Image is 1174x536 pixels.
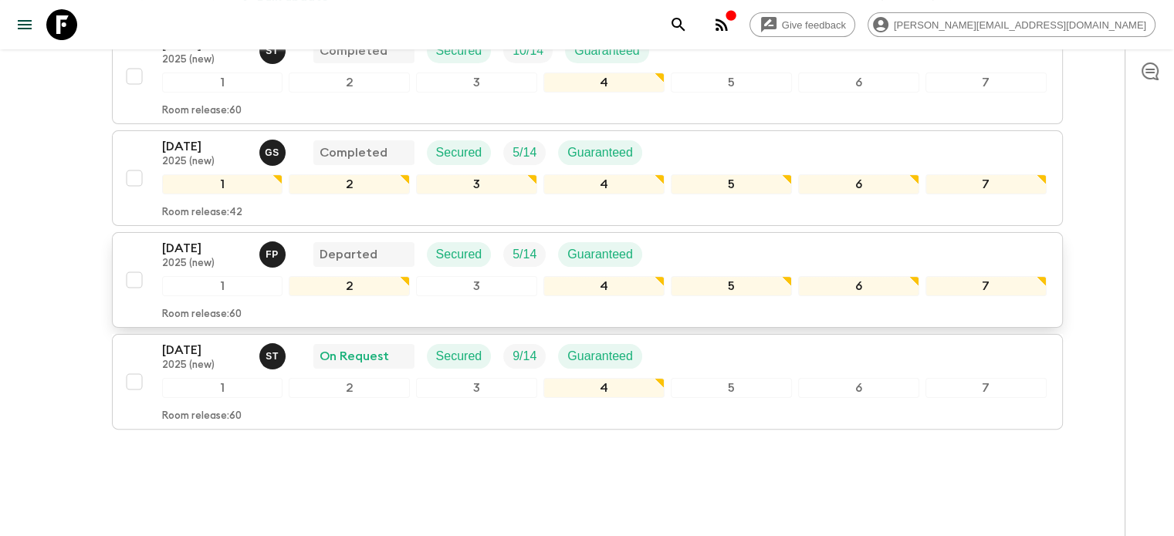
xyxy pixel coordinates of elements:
div: 7 [925,174,1047,194]
div: 1 [162,72,283,93]
div: 7 [925,378,1047,398]
p: Secured [436,42,482,60]
div: 7 [925,72,1047,93]
div: 4 [543,378,665,398]
div: Trip Fill [503,242,546,267]
p: Secured [436,347,482,366]
p: Room release: 42 [162,207,242,219]
div: Trip Fill [503,39,553,63]
div: 1 [162,378,283,398]
p: On Request [320,347,389,366]
div: 3 [416,378,537,398]
div: 5 [671,174,792,194]
p: Secured [436,143,482,162]
p: 2025 (new) [162,156,247,168]
div: 4 [543,174,665,194]
p: Guaranteed [574,42,640,60]
button: menu [9,9,40,40]
div: [PERSON_NAME][EMAIL_ADDRESS][DOMAIN_NAME] [868,12,1155,37]
span: Federico Poletti [259,246,289,258]
p: Guaranteed [567,347,633,366]
p: 2025 (new) [162,258,247,270]
p: Room release: 60 [162,105,242,117]
button: [DATE]2025 (new)Simona TimpanaroCompletedSecuredTrip FillGuaranteed1234567Room release:60 [112,29,1063,124]
div: 2 [289,174,410,194]
button: [DATE]2025 (new)Gianluca SavarinoCompletedSecuredTrip FillGuaranteed1234567Room release:42 [112,130,1063,226]
button: search adventures [663,9,694,40]
div: 3 [416,174,537,194]
p: [DATE] [162,137,247,156]
p: Guaranteed [567,143,633,162]
button: [DATE]2025 (new)Simona TimpanaroOn RequestSecuredTrip FillGuaranteed1234567Room release:60 [112,334,1063,430]
p: S T [266,350,279,362]
div: 4 [543,72,665,93]
p: 2025 (new) [162,359,247,372]
a: Give feedback [749,12,855,37]
div: 2 [289,276,410,296]
div: 5 [671,72,792,93]
div: 5 [671,276,792,296]
div: Trip Fill [503,344,546,369]
p: Completed [320,143,387,162]
div: Secured [427,39,492,63]
p: Room release: 60 [162,308,242,321]
div: 6 [798,378,919,398]
span: Give feedback [773,19,854,31]
span: Simona Timpanaro [259,348,289,360]
div: Secured [427,344,492,369]
button: ST [259,343,289,369]
div: 3 [416,72,537,93]
div: 3 [416,276,537,296]
p: 10 / 14 [513,42,543,60]
span: [PERSON_NAME][EMAIL_ADDRESS][DOMAIN_NAME] [885,19,1155,31]
p: [DATE] [162,239,247,258]
p: 5 / 14 [513,143,536,162]
div: 6 [798,72,919,93]
div: Trip Fill [503,140,546,165]
button: [DATE]2025 (new)Federico PolettiDepartedSecuredTrip FillGuaranteed1234567Room release:60 [112,232,1063,328]
span: Simona Timpanaro [259,42,289,55]
div: Secured [427,242,492,267]
p: 5 / 14 [513,245,536,264]
p: Room release: 60 [162,410,242,423]
div: 6 [798,276,919,296]
div: 2 [289,72,410,93]
p: [DATE] [162,341,247,359]
div: 6 [798,174,919,194]
p: Departed [320,245,377,264]
div: 2 [289,378,410,398]
div: 7 [925,276,1047,296]
div: Secured [427,140,492,165]
p: 9 / 14 [513,347,536,366]
div: 1 [162,276,283,296]
p: 2025 (new) [162,54,247,66]
div: 5 [671,378,792,398]
span: Gianluca Savarino [259,144,289,157]
div: 1 [162,174,283,194]
p: Completed [320,42,387,60]
p: Guaranteed [567,245,633,264]
p: Secured [436,245,482,264]
div: 4 [543,276,665,296]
